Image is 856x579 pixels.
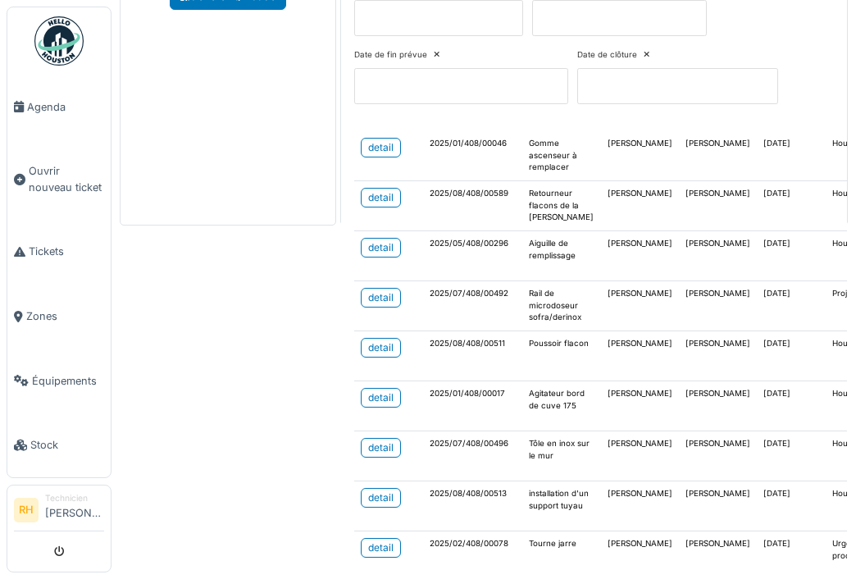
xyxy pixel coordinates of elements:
a: detail [361,388,401,408]
a: detail [361,438,401,458]
td: [DATE] [757,481,826,531]
span: Zones [26,308,104,324]
td: Agitateur bord de cuve 175 [522,381,601,431]
div: detail [368,190,394,205]
div: detail [368,440,394,455]
a: detail [361,288,401,308]
a: detail [361,338,401,358]
a: Zones [7,284,111,349]
td: [DATE] [757,180,826,230]
td: installation d'un support tuyau [522,481,601,531]
a: Stock [7,413,111,478]
td: [DATE] [757,431,826,481]
div: detail [368,140,394,155]
div: detail [368,540,394,555]
a: detail [361,538,401,558]
span: Agenda [27,99,104,115]
label: Date de fin prévue [354,49,427,62]
td: Tôle en inox sur le mur [522,431,601,481]
td: 2025/07/408/00492 [423,281,522,331]
a: RH Technicien[PERSON_NAME] [14,492,104,531]
td: Retourneur flacons de la [PERSON_NAME] [522,180,601,230]
span: Équipements [32,373,104,389]
td: [PERSON_NAME] [679,180,757,230]
td: 2025/07/408/00496 [423,431,522,481]
div: detail [368,240,394,255]
td: [PERSON_NAME] [601,431,679,481]
li: RH [14,498,39,522]
td: [DATE] [757,381,826,431]
td: [PERSON_NAME] [679,481,757,531]
li: [PERSON_NAME] [45,492,104,527]
td: [PERSON_NAME] [679,231,757,281]
td: 2025/01/408/00046 [423,131,522,181]
td: Rail de microdoseur sofra/derinox [522,281,601,331]
td: [PERSON_NAME] [601,381,679,431]
td: [DATE] [757,131,826,181]
span: Stock [30,437,104,453]
img: Badge_color-CXgf-gQk.svg [34,16,84,66]
td: [PERSON_NAME] [679,281,757,331]
td: Aiguille de remplissage [522,231,601,281]
div: detail [368,290,394,305]
td: [PERSON_NAME] [679,431,757,481]
span: Tickets [29,244,104,259]
div: detail [368,390,394,405]
a: Équipements [7,349,111,413]
a: Tickets [7,220,111,285]
td: 2025/08/408/00589 [423,180,522,230]
a: detail [361,238,401,258]
td: Poussoir flacon [522,331,601,381]
td: [PERSON_NAME] [601,481,679,531]
td: [PERSON_NAME] [679,131,757,181]
a: detail [361,138,401,157]
td: Gomme ascenseur à remplacer [522,131,601,181]
div: detail [368,340,394,355]
label: Date de clôture [577,49,637,62]
a: Agenda [7,75,111,139]
span: Ouvrir nouveau ticket [29,163,104,194]
td: [PERSON_NAME] [601,281,679,331]
td: [DATE] [757,331,826,381]
td: [PERSON_NAME] [601,131,679,181]
a: detail [361,188,401,207]
div: detail [368,490,394,505]
td: [PERSON_NAME] [601,231,679,281]
td: [PERSON_NAME] [601,331,679,381]
td: [PERSON_NAME] [679,381,757,431]
td: [DATE] [757,281,826,331]
td: 2025/08/408/00513 [423,481,522,531]
td: [PERSON_NAME] [601,180,679,230]
a: detail [361,488,401,508]
td: 2025/05/408/00296 [423,231,522,281]
td: 2025/01/408/00017 [423,381,522,431]
td: [DATE] [757,231,826,281]
a: Ouvrir nouveau ticket [7,139,111,220]
td: [PERSON_NAME] [679,331,757,381]
td: 2025/08/408/00511 [423,331,522,381]
div: Technicien [45,492,104,504]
